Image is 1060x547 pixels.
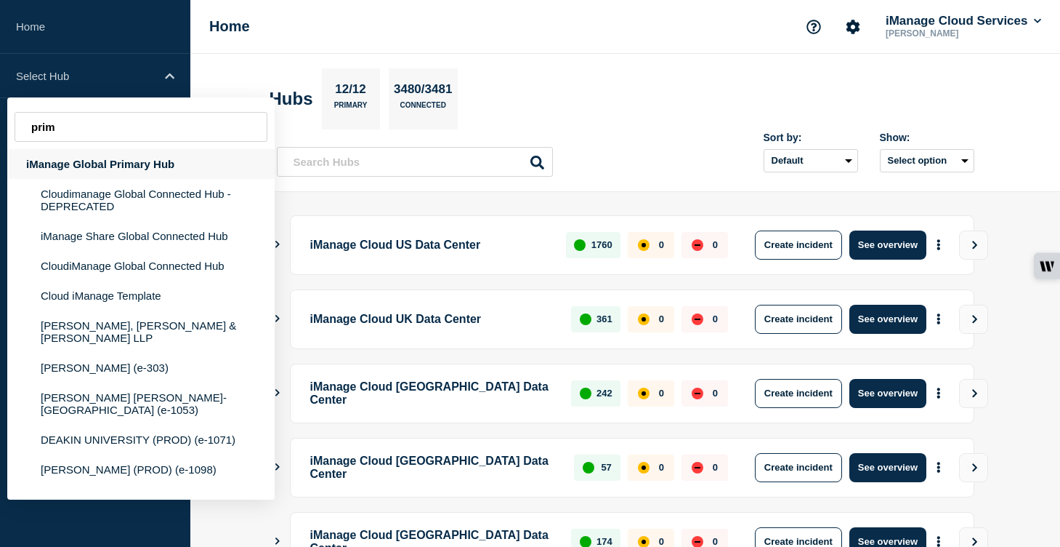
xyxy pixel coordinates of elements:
[659,239,664,250] p: 0
[310,305,555,334] p: iManage Cloud UK Data Center
[755,231,842,260] button: Create incident
[389,82,458,101] p: 3480/3481
[274,388,281,399] button: Show Connected Hubs
[659,314,664,324] p: 0
[574,239,586,251] div: up
[334,101,368,116] p: Primary
[638,462,650,474] div: affected
[596,388,612,399] p: 242
[713,314,718,324] p: 0
[838,12,868,42] button: Account settings
[692,314,703,325] div: down
[601,462,611,473] p: 57
[880,132,974,143] div: Show:
[583,462,594,474] div: up
[310,231,550,260] p: iManage Cloud US Data Center
[659,462,664,473] p: 0
[580,388,591,399] div: up
[270,89,313,109] h2: Hubs
[310,379,555,408] p: iManage Cloud [GEOGRAPHIC_DATA] Data Center
[310,453,558,482] p: iManage Cloud [GEOGRAPHIC_DATA] Data Center
[929,306,948,332] button: More actions
[755,453,842,482] button: Create incident
[277,147,553,177] input: Search Hubs
[849,379,926,408] button: See overview
[7,383,275,425] li: [PERSON_NAME] [PERSON_NAME]-[GEOGRAPHIC_DATA] (e-1053)
[7,353,275,383] li: [PERSON_NAME] (e-303)
[849,453,926,482] button: See overview
[659,536,664,547] p: 0
[755,379,842,408] button: Create incident
[692,462,703,474] div: down
[7,251,275,281] li: CloudiManage Global Connected Hub
[638,314,650,325] div: affected
[274,239,281,250] button: Show Connected Hubs
[16,70,155,82] p: Select Hub
[692,239,703,251] div: down
[209,18,250,35] h1: Home
[400,101,446,116] p: Connected
[880,149,974,172] button: Select option
[959,305,988,334] button: View
[274,536,281,547] button: Show Connected Hubs
[713,536,718,547] p: 0
[638,388,650,399] div: affected
[7,149,275,179] div: iManage Global Primary Hub
[596,536,612,547] p: 174
[7,455,275,484] li: [PERSON_NAME] (PROD) (e-1098)
[591,239,612,250] p: 1760
[274,314,281,324] button: Show Connected Hubs
[764,149,858,172] select: Sort by
[659,388,664,399] p: 0
[7,281,275,311] li: Cloud iManage Template
[7,221,275,251] li: iManage Share Global Connected Hub
[596,314,612,324] p: 361
[7,311,275,353] li: [PERSON_NAME], [PERSON_NAME] & [PERSON_NAME] LLP
[7,425,275,455] li: DEAKIN UNIVERSITY (PROD) (e-1071)
[713,388,718,399] p: 0
[959,231,988,260] button: View
[7,179,275,221] li: Cloudimanage Global Connected Hub - DEPRECATED
[929,454,948,481] button: More actions
[7,484,275,514] li: Computec Engineering, Ltd. (e-1110)
[883,28,1034,39] p: [PERSON_NAME]
[692,388,703,399] div: down
[929,380,948,407] button: More actions
[849,231,926,260] button: See overview
[798,12,829,42] button: Support
[713,462,718,473] p: 0
[580,314,591,325] div: up
[764,132,858,143] div: Sort by:
[755,305,842,334] button: Create incident
[959,379,988,408] button: View
[713,239,718,250] p: 0
[959,453,988,482] button: View
[929,231,948,258] button: More actions
[883,14,1044,28] button: iManage Cloud Services
[330,82,372,101] p: 12/12
[849,305,926,334] button: See overview
[638,239,650,251] div: affected
[274,462,281,473] button: Show Connected Hubs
